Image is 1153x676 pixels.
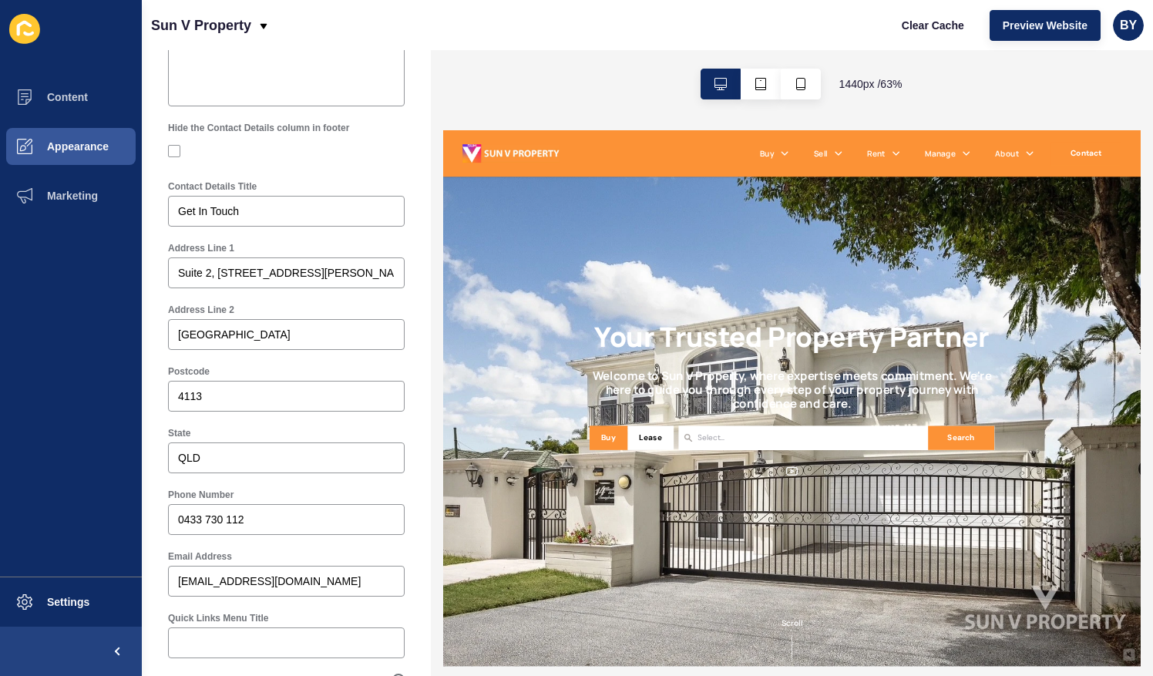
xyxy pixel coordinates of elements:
[590,28,612,46] a: Sell
[990,10,1101,41] button: Preview Website
[879,28,916,46] a: About
[168,122,349,134] label: Hide the Contact Details column in footer
[675,28,704,46] a: Rent
[1003,18,1087,33] span: Preview Website
[771,470,876,509] button: Search
[168,180,257,193] label: Contact Details Title
[967,18,1079,55] a: Contact
[233,378,876,446] h2: Welcome to Sun V Property, where expertise meets commitment. We're here to guide you through ever...
[168,427,190,439] label: State
[168,612,268,624] label: Quick Links Menu Title
[767,28,815,46] a: Manage
[168,242,234,254] label: Address Line 1
[233,470,293,509] button: Buy
[168,304,234,316] label: Address Line 2
[839,76,903,92] span: 1440 px / 63 %
[405,479,482,499] input: Select...
[168,550,232,563] label: Email Address
[504,28,526,46] a: Buy
[168,365,210,378] label: Postcode
[240,302,869,354] h1: Your Trusted Property Partner
[294,470,367,509] button: Lease
[168,489,234,501] label: Phone Number
[31,15,185,59] img: Company logo
[151,6,251,45] p: Sun V Property
[889,10,977,41] button: Clear Cache
[1120,18,1137,33] span: BY
[902,18,964,33] span: Clear Cache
